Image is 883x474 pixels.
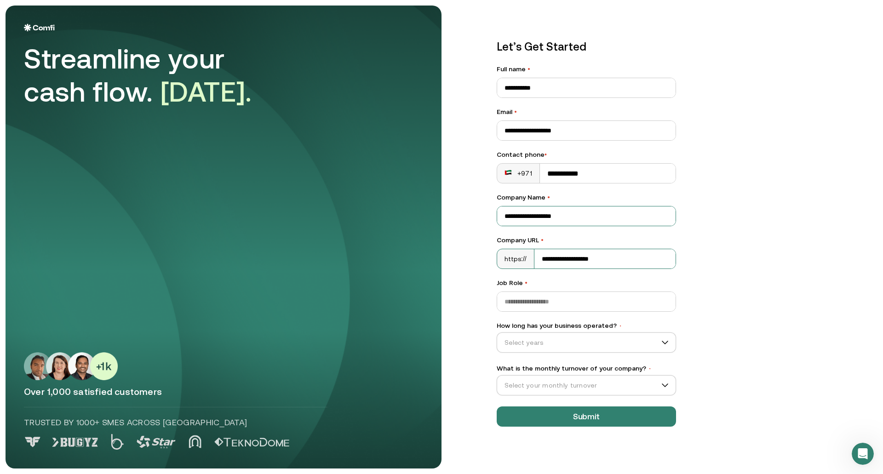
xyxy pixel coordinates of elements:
[24,417,327,428] p: Trusted by 1000+ SMEs across [GEOGRAPHIC_DATA]
[497,235,676,245] label: Company URL
[24,386,423,398] p: Over 1,000 satisfied customers
[619,323,622,329] span: •
[497,249,534,268] div: https://
[161,76,252,108] span: [DATE].
[24,42,281,109] div: Streamline your cash flow.
[547,194,550,201] span: •
[497,364,676,373] label: What is the monthly turnover of your company?
[189,435,201,448] img: Logo 4
[545,151,547,158] span: •
[497,107,676,117] label: Email
[525,279,528,286] span: •
[514,108,517,115] span: •
[111,434,124,450] img: Logo 2
[497,321,676,331] label: How long has your business operated?
[648,365,652,372] span: •
[52,438,98,447] img: Logo 1
[541,236,544,244] span: •
[137,436,176,448] img: Logo 3
[497,406,676,427] button: Submit
[505,169,532,178] div: +971
[24,24,55,31] img: Logo
[497,193,676,202] label: Company Name
[497,150,676,160] div: Contact phone
[497,278,676,288] label: Job Role
[24,437,41,447] img: Logo 0
[214,438,289,447] img: Logo 5
[528,65,530,73] span: •
[852,443,874,465] iframe: Intercom live chat
[497,64,676,74] label: Full name
[497,39,676,55] p: Let’s Get Started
